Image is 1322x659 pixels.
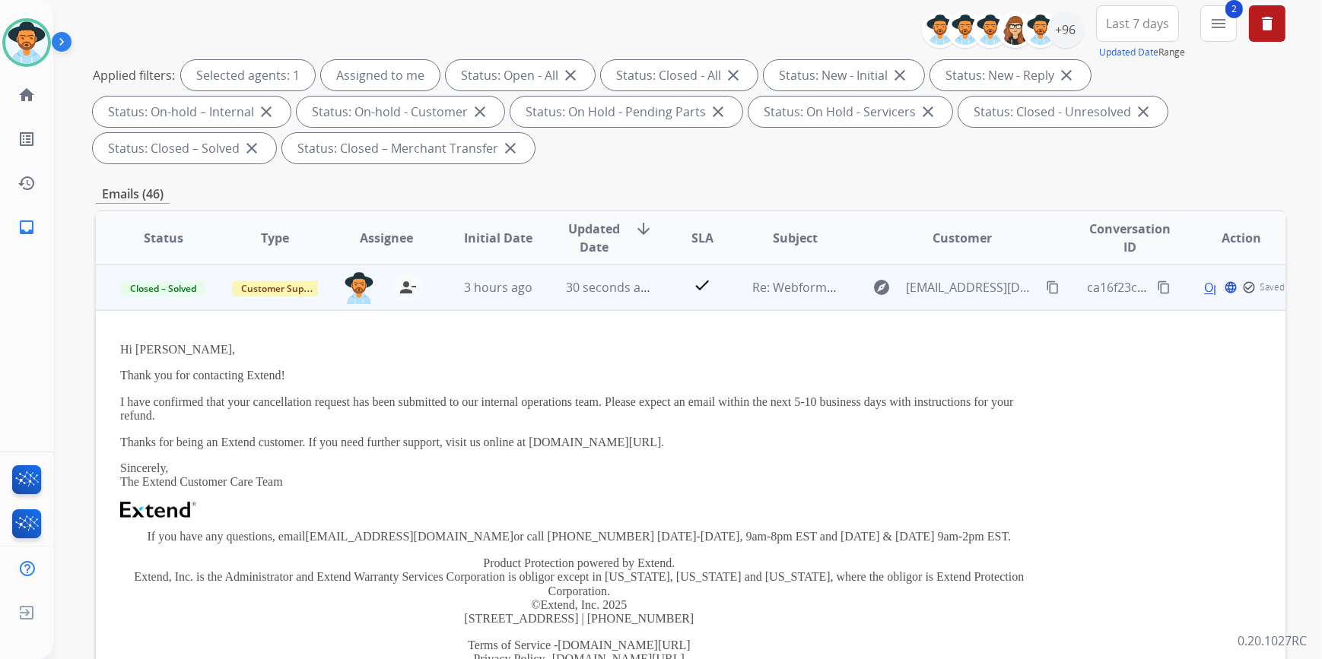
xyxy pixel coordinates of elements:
[1209,14,1228,33] mat-icon: menu
[691,229,713,247] span: SLA
[752,279,1117,296] span: Re: Webform from [EMAIL_ADDRESS][DOMAIN_NAME] on [DATE]
[1134,103,1152,121] mat-icon: close
[919,103,937,121] mat-icon: close
[96,185,170,204] p: Emails (46)
[93,66,175,84] p: Applied filters:
[906,278,1037,296] span: [EMAIL_ADDRESS][DOMAIN_NAME]
[257,103,275,121] mat-icon: close
[282,133,535,163] div: Status: Closed – Merchant Transfer
[724,66,742,84] mat-icon: close
[121,280,205,296] span: Closed – Solved
[17,174,36,192] mat-icon: history
[243,139,261,157] mat-icon: close
[120,369,1038,382] p: Thank you for contacting Extend!
[1224,280,1238,294] mat-icon: language
[1258,14,1276,33] mat-icon: delete
[17,218,36,236] mat-icon: inbox
[872,278,891,296] mat-icon: explore
[1157,280,1171,294] mat-icon: content_copy
[93,97,291,127] div: Status: On-hold – Internal
[120,461,1038,489] p: Sincerely, The Extend Customer Care Team
[232,280,331,296] span: Customer Support
[321,60,440,90] div: Assigned to me
[891,66,909,84] mat-icon: close
[5,21,48,64] img: avatar
[1174,211,1285,265] th: Action
[566,279,655,296] span: 30 seconds ago
[120,395,1038,423] p: I have confirmed that your cancellation request has been submitted to our internal operations tea...
[446,60,595,90] div: Status: Open - All
[558,638,690,651] a: [DOMAIN_NAME][URL]
[399,278,417,296] mat-icon: person_remove
[464,279,532,296] span: 3 hours ago
[958,97,1168,127] div: Status: Closed - Unresolved
[773,229,818,247] span: Subject
[634,220,653,238] mat-icon: arrow_downward
[748,97,952,127] div: Status: On Hold - Servicers
[93,133,276,163] div: Status: Closed – Solved
[1047,11,1084,48] div: +96
[1242,280,1256,294] mat-icon: check_circle_outline
[360,229,413,247] span: Assignee
[17,86,36,104] mat-icon: home
[1200,5,1237,42] button: 2
[764,60,924,90] div: Status: New - Initial
[120,502,196,518] img: Extend Logo
[305,530,513,543] a: [EMAIL_ADDRESS][DOMAIN_NAME]
[120,343,1038,356] p: Hi [PERSON_NAME],
[1106,21,1169,27] span: Last 7 days
[17,130,36,148] mat-icon: list_alt
[1087,279,1310,296] span: ca16f23c-abf5-4f25-8df6-ee5660c76db7
[181,60,315,90] div: Selected agents: 1
[120,436,1038,449] p: Thanks for being an Extend customer. If you need further support, visit us online at [DOMAIN_NAME...
[930,60,1091,90] div: Status: New - Reply
[1057,66,1076,84] mat-icon: close
[501,139,520,157] mat-icon: close
[933,229,993,247] span: Customer
[1087,220,1174,256] span: Conversation ID
[1046,280,1060,294] mat-icon: content_copy
[471,103,489,121] mat-icon: close
[464,229,532,247] span: Initial Date
[297,97,504,127] div: Status: On-hold - Customer
[120,530,1038,543] p: If you have any questions, email or call [PHONE_NUMBER] [DATE]-[DATE], 9am-8pm EST and [DATE] & [...
[709,103,727,121] mat-icon: close
[120,556,1038,626] p: Product Protection powered by Extend. Extend, Inc. is the Administrator and Extend Warranty Servi...
[1238,632,1307,650] p: 0.20.1027RC
[144,229,183,247] span: Status
[344,272,374,304] img: agent-avatar
[1204,278,1235,296] span: Open
[561,66,580,84] mat-icon: close
[510,97,742,127] div: Status: On Hold - Pending Parts
[1260,281,1285,293] span: Saved
[693,276,711,294] mat-icon: check
[261,229,289,247] span: Type
[1099,46,1185,59] span: Range
[1096,5,1179,42] button: Last 7 days
[601,60,758,90] div: Status: Closed - All
[1099,46,1158,59] button: Updated Date
[566,220,622,256] span: Updated Date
